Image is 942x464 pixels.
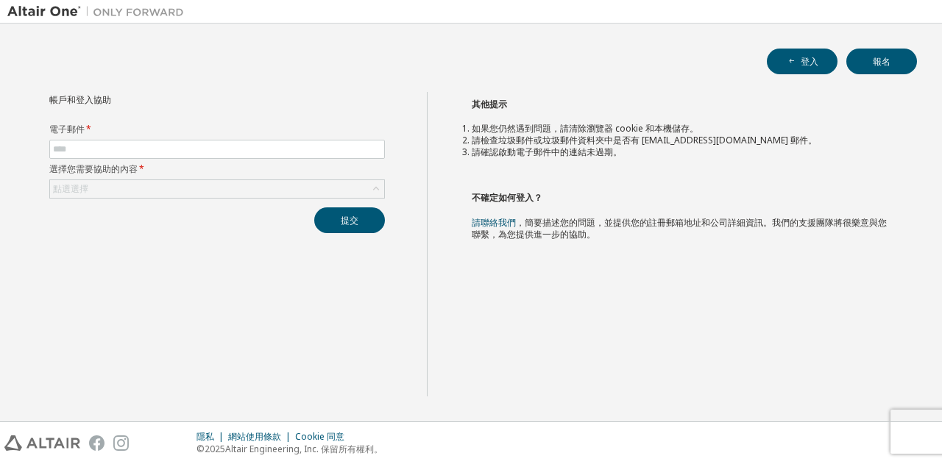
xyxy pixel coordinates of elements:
[767,49,837,74] button: 登入
[196,430,214,443] font: 隱私
[89,435,105,451] img: facebook.svg
[801,55,818,68] font: 登入
[50,180,384,198] div: 點選選擇
[472,146,622,158] font: 請確認啟動電子郵件中的連結未過期。
[113,435,129,451] img: instagram.svg
[472,122,698,135] font: 如果您仍然遇到問題，請清除瀏覽器 cookie 和本機儲存。
[314,207,385,233] button: 提交
[295,430,344,443] font: Cookie 同意
[472,98,507,110] font: 其他提示
[472,134,817,146] font: 請檢查垃圾郵件或垃圾郵件資料夾中是否有 [EMAIL_ADDRESS][DOMAIN_NAME] 郵件。
[873,55,890,68] font: 報名
[49,93,111,106] font: 帳戶和登入協助
[196,443,205,455] font: ©
[53,182,88,195] font: 點選選擇
[341,214,358,226] font: 提交
[49,163,138,175] font: 選擇您需要協助的內容
[225,443,383,455] font: Altair Engineering, Inc. 保留所有權利。
[472,216,887,240] font: ，簡要描述您的問題，並提供您的註冊郵箱地址和公司詳細資訊。我們的支援團隊將很樂意與您聯繫，為您提供進一步的協助。
[49,123,85,135] font: 電子郵件
[4,435,80,451] img: altair_logo.svg
[228,430,281,443] font: 網站使用條款
[472,191,542,204] font: 不確定如何登入？
[205,443,225,455] font: 2025
[7,4,191,19] img: 牽牛星一號
[472,216,516,229] a: 請聯絡我們
[846,49,917,74] button: 報名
